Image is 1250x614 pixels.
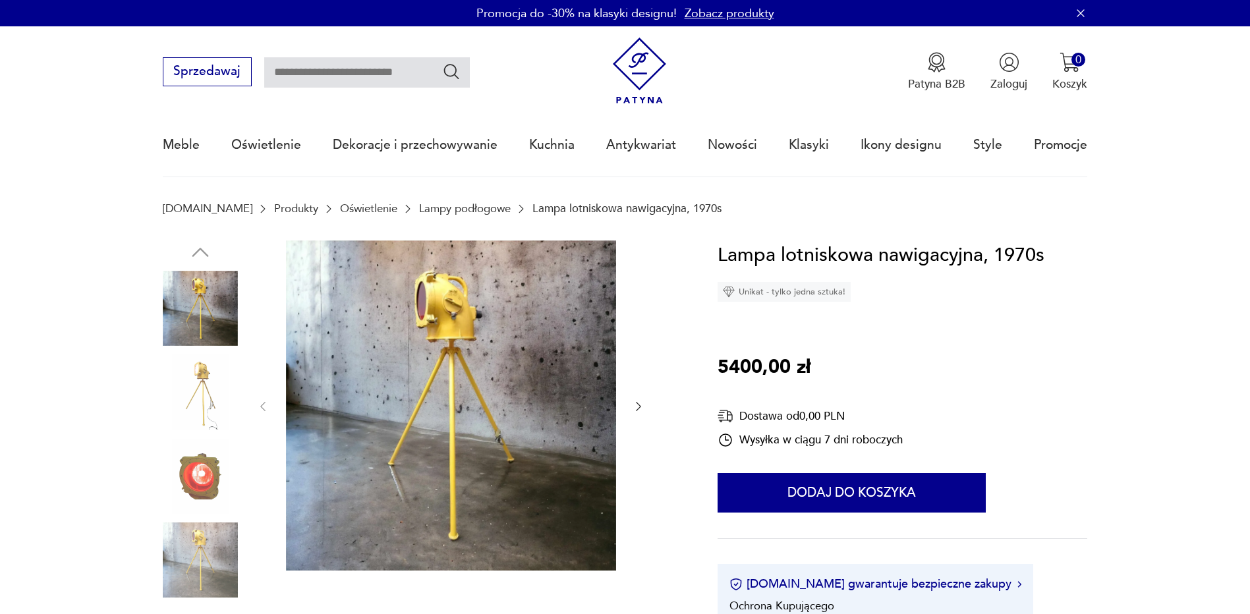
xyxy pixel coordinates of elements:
[529,115,575,175] a: Kuchnia
[1052,52,1087,92] button: 0Koszyk
[1017,581,1021,588] img: Ikona strzałki w prawo
[718,473,986,513] button: Dodaj do koszyka
[990,52,1027,92] button: Zaloguj
[718,408,903,424] div: Dostawa od 0,00 PLN
[286,240,616,571] img: Zdjęcie produktu Lampa lotniskowa nawigacyjna, 1970s
[718,240,1044,271] h1: Lampa lotniskowa nawigacyjna, 1970s
[789,115,829,175] a: Klasyki
[990,76,1027,92] p: Zaloguj
[908,52,965,92] a: Ikona medaluPatyna B2B
[606,115,676,175] a: Antykwariat
[908,52,965,92] button: Patyna B2B
[340,202,397,215] a: Oświetlenie
[163,202,252,215] a: [DOMAIN_NAME]
[908,76,965,92] p: Patyna B2B
[163,522,238,598] img: Zdjęcie produktu Lampa lotniskowa nawigacyjna, 1970s
[606,38,673,104] img: Patyna - sklep z meblami i dekoracjami vintage
[1060,52,1080,72] img: Ikona koszyka
[999,52,1019,72] img: Ikonka użytkownika
[729,576,1021,592] button: [DOMAIN_NAME] gwarantuje bezpieczne zakupy
[718,352,810,383] p: 5400,00 zł
[333,115,497,175] a: Dekoracje i przechowywanie
[163,439,238,514] img: Zdjęcie produktu Lampa lotniskowa nawigacyjna, 1970s
[685,5,774,22] a: Zobacz produkty
[973,115,1002,175] a: Style
[231,115,301,175] a: Oświetlenie
[1052,76,1087,92] p: Koszyk
[926,52,947,72] img: Ikona medalu
[1034,115,1087,175] a: Promocje
[718,408,733,424] img: Ikona dostawy
[274,202,318,215] a: Produkty
[729,598,834,613] li: Ochrona Kupującego
[163,67,252,78] a: Sprzedawaj
[476,5,677,22] p: Promocja do -30% na klasyki designu!
[723,286,735,298] img: Ikona diamentu
[532,202,722,215] p: Lampa lotniskowa nawigacyjna, 1970s
[861,115,942,175] a: Ikony designu
[163,115,200,175] a: Meble
[163,271,238,346] img: Zdjęcie produktu Lampa lotniskowa nawigacyjna, 1970s
[718,282,851,302] div: Unikat - tylko jedna sztuka!
[1071,53,1085,67] div: 0
[729,578,743,591] img: Ikona certyfikatu
[419,202,511,215] a: Lampy podłogowe
[718,432,903,448] div: Wysyłka w ciągu 7 dni roboczych
[442,62,461,81] button: Szukaj
[163,354,238,430] img: Zdjęcie produktu Lampa lotniskowa nawigacyjna, 1970s
[708,115,757,175] a: Nowości
[163,57,252,86] button: Sprzedawaj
